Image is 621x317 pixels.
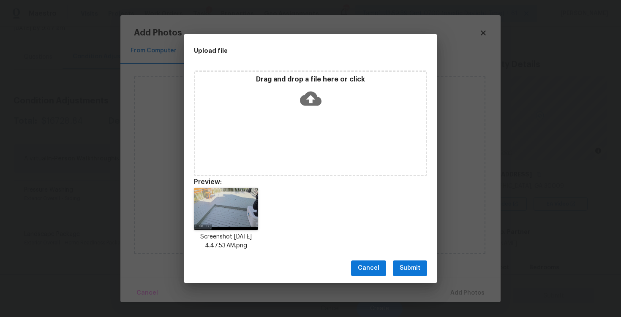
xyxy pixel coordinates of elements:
[351,260,386,276] button: Cancel
[358,263,379,274] span: Cancel
[393,260,427,276] button: Submit
[194,46,389,55] h2: Upload file
[195,75,426,84] p: Drag and drop a file here or click
[194,233,258,250] p: Screenshot [DATE] 4.47.53 AM.png
[194,188,258,230] img: sYsu0LlTwIQAACEIAABCAAAQhAAAIQgAAEIAABCEAAAhCAAAQgAAEIQAACEIBABgE118FMZwYwQiEAAQhAAAIQgAAEIAABCEA...
[400,263,420,274] span: Submit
